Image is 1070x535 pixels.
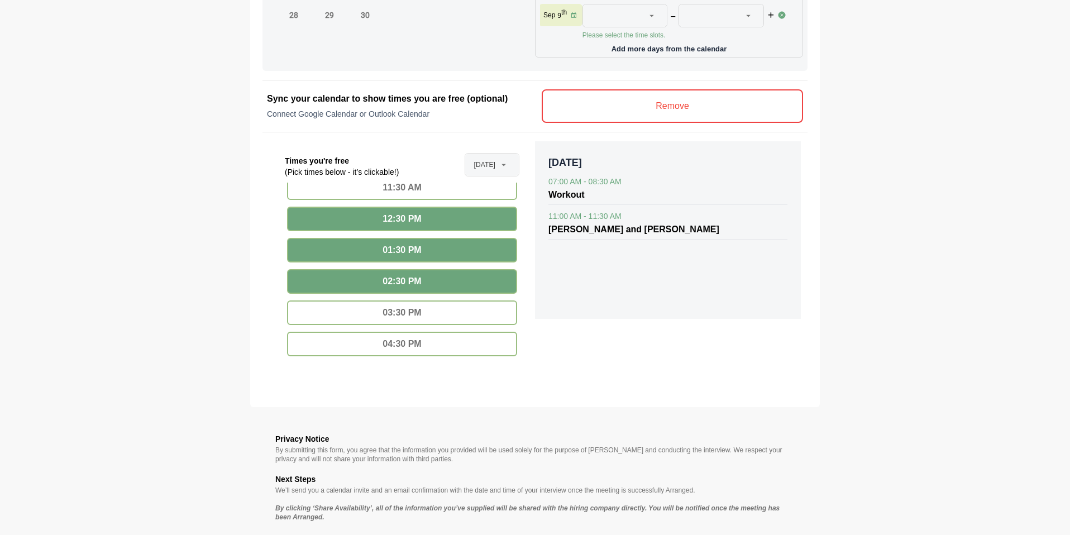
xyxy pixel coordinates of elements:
[287,300,517,325] div: 03:30 PM
[287,332,517,356] div: 04:30 PM
[275,504,795,522] p: By clicking ‘Share Availability’, all of the information you’ve supplied will be shared with the ...
[548,155,787,170] p: [DATE]
[548,190,585,199] span: Workout
[548,224,719,234] span: [PERSON_NAME] and [PERSON_NAME]
[275,432,795,446] h3: Privacy Notice
[285,155,399,166] p: Times you're free
[557,12,561,20] strong: 9
[287,207,517,231] div: 12:30 PM
[275,472,795,486] h3: Next Steps
[275,446,795,464] p: By submitting this form, you agree that the information you provided will be used solely for the ...
[582,31,778,40] p: Please select the time slots.
[540,41,798,52] p: Add more days from the calendar
[267,92,528,106] h2: Sync your calendar to show times you are free (optional)
[267,108,528,120] p: Connect Google Calendar or Outlook Calendar
[287,175,517,200] div: 11:30 AM
[548,212,622,221] span: 11:00 AM - 11:30 AM
[561,8,567,16] sup: th
[474,154,495,176] span: [DATE]
[287,269,517,294] div: 02:30 PM
[313,6,346,24] span: Monday, September 29, 2025
[542,89,803,123] v-button: Remove
[275,486,795,495] p: We’ll send you a calendar invite and an email confirmation with the date and time of your intervi...
[285,166,399,178] p: (Pick times below - it’s clickable!)
[543,11,555,20] p: Sep
[548,177,622,186] span: 07:00 AM - 08:30 AM
[348,6,382,24] span: Tuesday, September 30, 2025
[287,238,517,262] div: 01:30 PM
[277,6,311,24] span: Sunday, September 28, 2025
